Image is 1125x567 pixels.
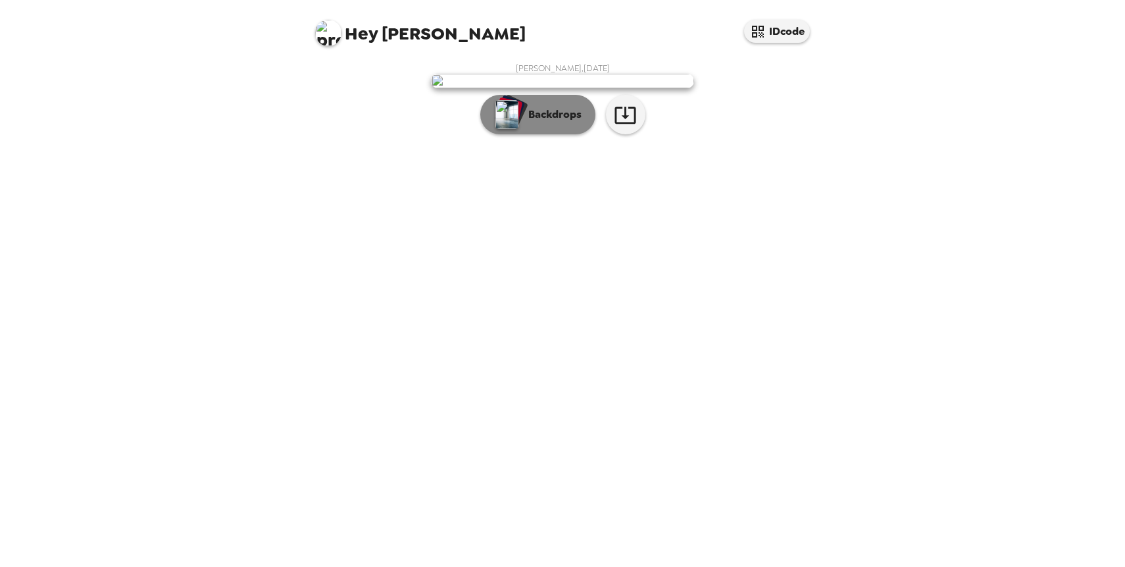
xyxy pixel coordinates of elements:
[315,13,526,43] span: [PERSON_NAME]
[516,63,610,74] span: [PERSON_NAME] , [DATE]
[480,95,595,134] button: Backdrops
[522,107,582,122] p: Backdrops
[315,20,341,46] img: profile pic
[744,20,810,43] button: IDcode
[345,22,378,45] span: Hey
[431,74,694,88] img: user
